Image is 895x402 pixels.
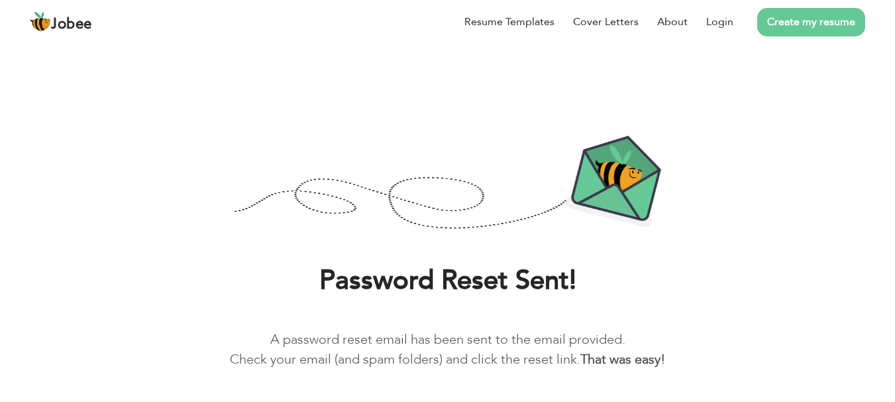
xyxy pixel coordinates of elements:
[573,14,639,30] a: Cover Letters
[20,264,875,298] h1: Password Reset Sent!
[20,330,875,370] p: A password reset email has been sent to the email provided. Check your email (and spam folders) a...
[657,14,688,30] a: About
[234,135,662,232] img: Password-Reset-Confirmation.png
[580,350,665,368] b: That was easy!
[757,8,865,36] a: Create my resume
[464,14,554,30] a: Resume Templates
[706,14,733,30] a: Login
[51,17,92,32] span: Jobee
[30,11,51,32] img: jobee.io
[30,11,92,32] a: Jobee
